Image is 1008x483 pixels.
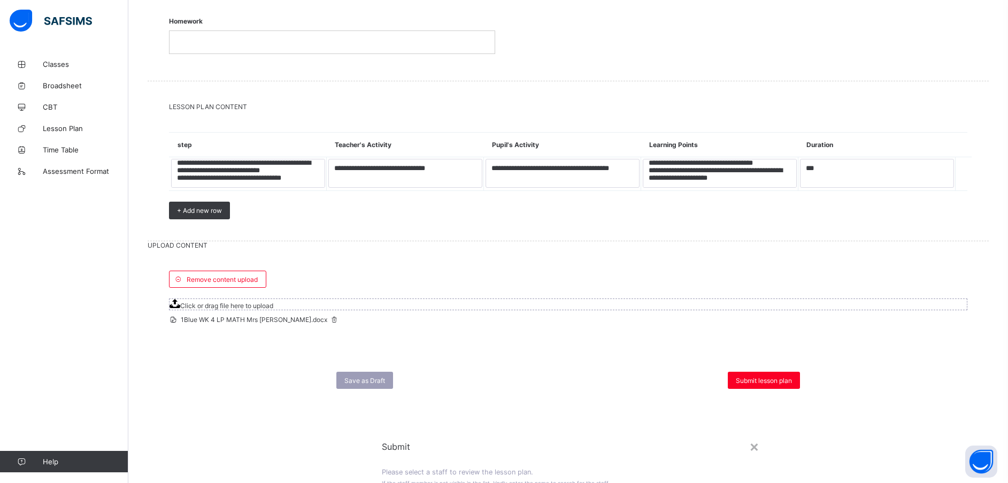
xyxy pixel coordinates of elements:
div: × [749,437,759,455]
span: Click or drag file here to upload [169,298,967,310]
span: LESSON PLAN CONTENT [169,103,967,111]
span: Click or drag file here to upload [180,302,273,310]
span: Help [43,457,128,466]
span: Submit [382,441,755,452]
span: Homework [169,12,495,30]
span: Please select a staff to review the lesson plan. [382,468,533,476]
img: safsims [10,10,92,32]
span: Submit lesson plan [736,377,792,385]
span: CBT [43,103,128,111]
span: Assessment Format [43,167,128,175]
th: Learning Points [641,133,798,157]
span: Save as Draft [344,377,385,385]
span: Time Table [43,145,128,154]
span: UPLOAD CONTENT [148,241,989,249]
button: Open asap [965,446,997,478]
span: + Add new row [177,206,222,214]
span: Lesson Plan [43,124,128,133]
span: Classes [43,60,128,68]
th: Pupil's Activity [484,133,641,157]
span: Broadsheet [43,81,128,90]
span: 1Blue WK 4 LP MATH Mrs [PERSON_NAME].docx [169,316,339,324]
th: Duration [798,133,956,157]
span: Remove content upload [187,275,258,283]
th: Teacher's Activity [327,133,484,157]
th: step [170,133,327,157]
